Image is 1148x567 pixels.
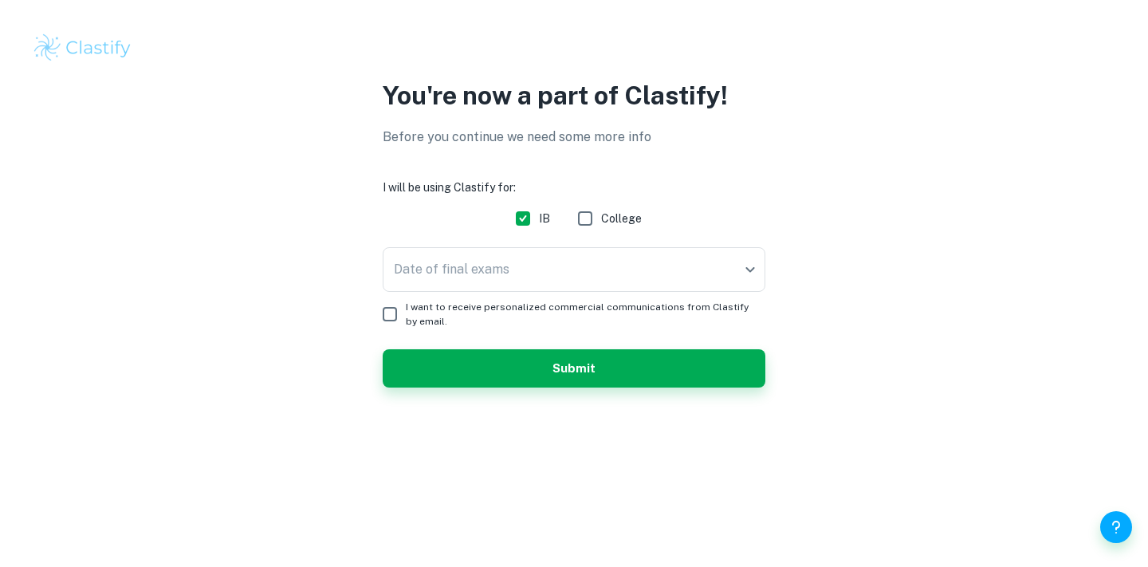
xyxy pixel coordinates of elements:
span: IB [539,210,550,227]
button: Submit [383,349,765,388]
span: College [601,210,642,227]
span: I want to receive personalized commercial communications from Clastify by email. [406,300,753,329]
img: Clastify logo [32,32,133,64]
h6: I will be using Clastify for: [383,179,765,196]
p: You're now a part of Clastify! [383,77,765,115]
button: Help and Feedback [1100,511,1132,543]
a: Clastify logo [32,32,1116,64]
p: Before you continue we need some more info [383,128,765,147]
